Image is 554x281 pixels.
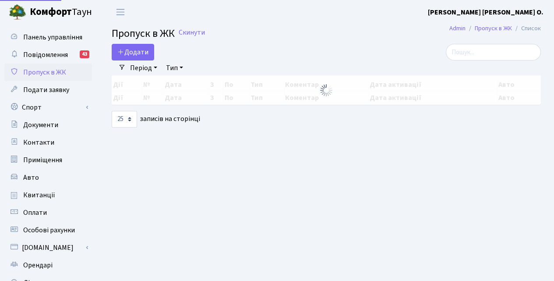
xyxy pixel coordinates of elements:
[23,173,39,182] span: Авто
[23,208,47,217] span: Оплати
[30,5,72,19] b: Комфорт
[475,24,512,33] a: Пропуск в ЖК
[23,50,68,60] span: Повідомлення
[428,7,543,17] b: [PERSON_NAME] [PERSON_NAME] О.
[117,47,148,57] span: Додати
[30,5,92,20] span: Таун
[4,151,92,169] a: Приміщення
[446,44,541,60] input: Пошук...
[449,24,466,33] a: Admin
[4,204,92,221] a: Оплати
[512,24,541,33] li: Список
[4,46,92,64] a: Повідомлення43
[4,256,92,274] a: Орендарі
[109,5,131,19] button: Переключити навігацію
[23,225,75,235] span: Особові рахунки
[428,7,543,18] a: [PERSON_NAME] [PERSON_NAME] О.
[23,155,62,165] span: Приміщення
[23,120,58,130] span: Документи
[112,111,200,128] label: записів на сторінці
[112,44,154,60] a: Додати
[4,28,92,46] a: Панель управління
[4,134,92,151] a: Контакти
[4,81,92,99] a: Подати заявку
[23,32,82,42] span: Панель управління
[112,26,175,41] span: Пропуск в ЖК
[23,68,66,77] span: Пропуск в ЖК
[23,260,53,270] span: Орендарі
[4,186,92,204] a: Квитанції
[80,50,89,58] div: 43
[4,239,92,256] a: [DOMAIN_NAME]
[4,64,92,81] a: Пропуск в ЖК
[127,60,161,75] a: Період
[162,60,187,75] a: Тип
[112,111,137,128] select: записів на сторінці
[23,138,54,147] span: Контакти
[319,83,333,97] img: Обробка...
[23,85,69,95] span: Подати заявку
[23,190,55,200] span: Квитанції
[179,28,205,37] a: Скинути
[4,169,92,186] a: Авто
[4,116,92,134] a: Документи
[4,99,92,116] a: Спорт
[436,19,554,38] nav: breadcrumb
[4,221,92,239] a: Особові рахунки
[9,4,26,21] img: logo.png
